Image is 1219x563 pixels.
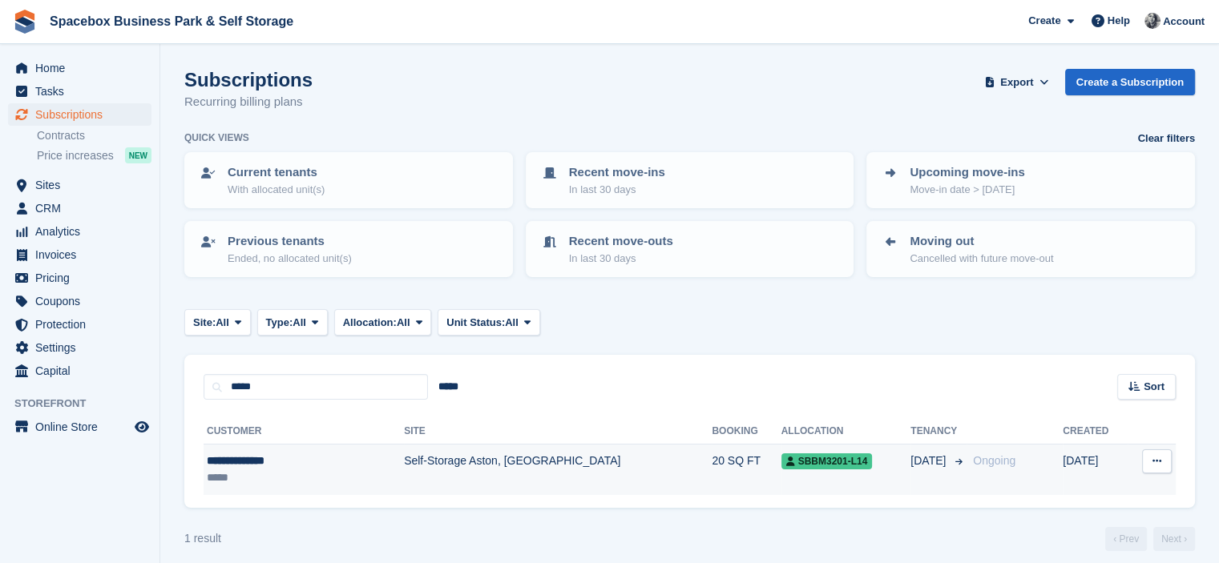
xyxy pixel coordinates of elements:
span: Unit Status: [446,315,505,331]
span: Site: [193,315,216,331]
a: Create a Subscription [1065,69,1195,95]
span: SBBM3201-L14 [781,453,873,469]
td: [DATE] [1063,444,1128,495]
a: Contracts [37,128,151,143]
th: Created [1063,419,1128,444]
img: stora-icon-8386f47178a22dfd0bd8f6a31ec36ba5ce8667c1dd55bd0f319d3a0aa187defe.svg [13,10,37,34]
th: Allocation [781,419,911,444]
a: menu [8,174,151,196]
a: Spacebox Business Park & Self Storage [43,8,300,34]
span: Protection [35,313,131,336]
button: Export [982,69,1052,95]
span: Create [1028,13,1060,29]
a: menu [8,80,151,103]
span: Online Store [35,416,131,438]
span: All [216,315,229,331]
span: Account [1163,14,1205,30]
span: Help [1108,13,1130,29]
span: Capital [35,360,131,382]
a: menu [8,57,151,79]
span: Type: [266,315,293,331]
span: Ongoing [973,454,1015,467]
a: Previous tenants Ended, no allocated unit(s) [186,223,511,275]
p: Previous tenants [228,232,352,251]
span: Export [1000,74,1033,90]
div: 1 result [184,530,221,547]
a: Previous [1105,527,1147,551]
span: Analytics [35,220,131,243]
p: In last 30 days [569,251,673,267]
p: Recent move-outs [569,232,673,251]
img: SUDIPTA VIRMANI [1144,13,1160,29]
span: All [505,315,519,331]
div: NEW [125,147,151,163]
span: Invoices [35,243,131,266]
a: Preview store [132,417,151,436]
button: Site: All [184,309,251,336]
p: Cancelled with future move-out [910,251,1053,267]
a: menu [8,103,151,126]
p: Upcoming move-ins [910,163,1024,182]
a: Price increases NEW [37,147,151,164]
a: menu [8,336,151,359]
a: menu [8,243,151,266]
th: Site [404,419,712,444]
span: Coupons [35,290,131,312]
a: menu [8,313,151,336]
span: CRM [35,197,131,219]
span: Pricing [35,267,131,289]
h1: Subscriptions [184,69,313,90]
span: Sort [1144,379,1165,395]
th: Booking [712,419,781,444]
a: menu [8,267,151,289]
span: All [397,315,410,331]
span: Storefront [14,396,159,412]
button: Allocation: All [334,309,432,336]
p: Ended, no allocated unit(s) [228,251,352,267]
a: Recent move-outs In last 30 days [527,223,853,275]
span: Home [35,57,131,79]
p: Moving out [910,232,1053,251]
span: Subscriptions [35,103,131,126]
a: menu [8,290,151,312]
th: Tenancy [910,419,967,444]
a: menu [8,360,151,382]
span: Settings [35,336,131,359]
span: Sites [35,174,131,196]
p: Recurring billing plans [184,93,313,111]
td: 20 SQ FT [712,444,781,495]
nav: Page [1102,527,1198,551]
span: Allocation: [343,315,397,331]
td: Self-Storage Aston, [GEOGRAPHIC_DATA] [404,444,712,495]
p: With allocated unit(s) [228,182,325,198]
th: Customer [204,419,404,444]
h6: Quick views [184,131,249,145]
a: menu [8,197,151,219]
a: Clear filters [1137,131,1195,147]
a: Current tenants With allocated unit(s) [186,154,511,207]
span: All [293,315,306,331]
p: Current tenants [228,163,325,182]
a: menu [8,416,151,438]
button: Unit Status: All [438,309,539,336]
a: Next [1153,527,1195,551]
p: Recent move-ins [569,163,665,182]
span: [DATE] [910,452,949,469]
span: Price increases [37,148,114,163]
a: Moving out Cancelled with future move-out [868,223,1193,275]
a: menu [8,220,151,243]
a: Upcoming move-ins Move-in date > [DATE] [868,154,1193,207]
p: Move-in date > [DATE] [910,182,1024,198]
span: Tasks [35,80,131,103]
a: Recent move-ins In last 30 days [527,154,853,207]
button: Type: All [257,309,328,336]
p: In last 30 days [569,182,665,198]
